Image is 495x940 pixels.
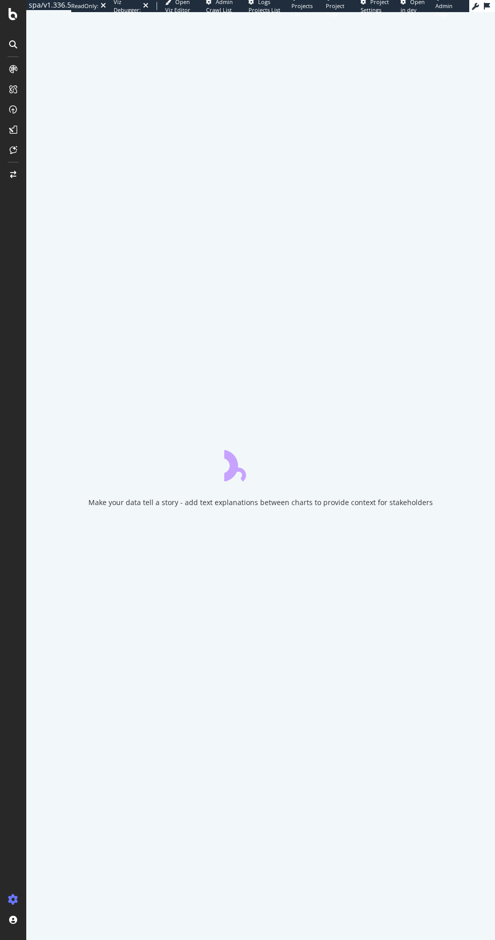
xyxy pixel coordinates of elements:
[326,2,344,18] span: Project Page
[88,497,433,508] div: Make your data tell a story - add text explanations between charts to provide context for stakeho...
[71,2,98,10] div: ReadOnly:
[291,2,313,18] span: Projects List
[435,2,453,18] span: Admin Page
[224,445,297,481] div: animation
